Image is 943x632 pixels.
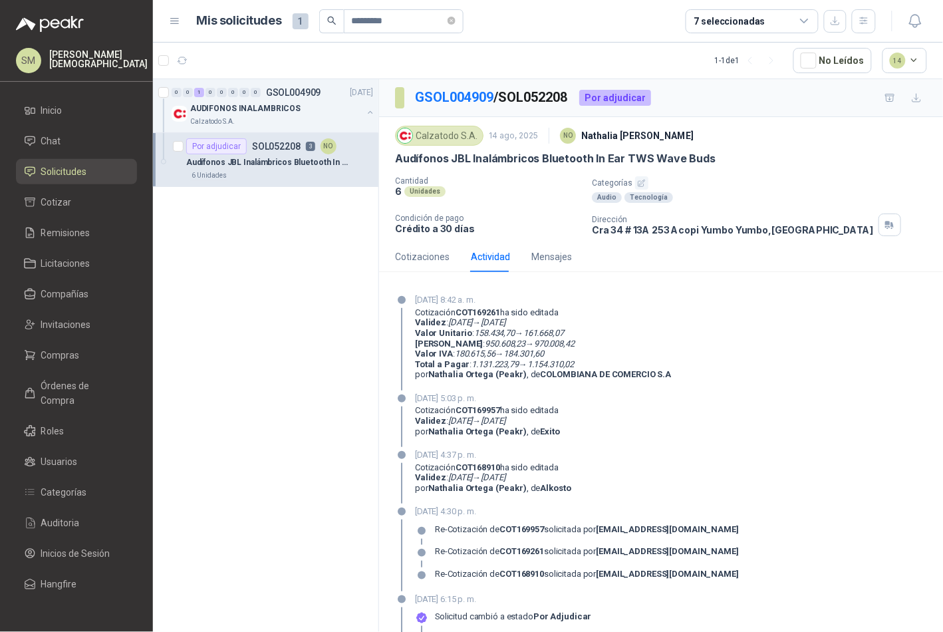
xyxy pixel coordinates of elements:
a: 0 0 1 0 0 0 0 0 GSOL004909[DATE] Company LogoAUDIFONOS INALAMBRICOSCalzatodo S.A. [172,84,376,127]
a: Invitaciones [16,312,137,337]
strong: Por adjudicar [533,611,591,621]
p: Solicitud cambió a estado [435,611,591,622]
p: [DATE] 4:30 p. m. [415,505,739,518]
span: Solicitudes [41,164,87,179]
span: close-circle [448,15,456,27]
span: Licitaciones [41,256,90,271]
span: Invitaciones [41,317,91,332]
span: Cotizar [41,195,72,210]
span: Hangfire [41,577,77,591]
a: Inicio [16,98,137,123]
em: [DATE] [448,317,472,327]
strong: [EMAIL_ADDRESS][DOMAIN_NAME] [596,569,739,579]
div: Tecnología [624,192,673,203]
img: Company Logo [398,128,412,143]
strong: Valor IVA [415,349,453,359]
strong: Valor Unitario [415,328,472,338]
button: 14 [882,48,928,73]
span: Inicios de Sesión [41,546,110,561]
strong: COT169957 [499,524,544,534]
div: Actividad [471,249,510,264]
p: SOL052208 [252,142,301,151]
p: : → [415,472,571,483]
b: Alkosto [540,483,571,493]
div: Re-Cotización de solicitada por [435,569,739,579]
img: Logo peakr [16,16,84,32]
p: / SOL052208 [415,87,569,108]
div: Re-Cotización de solicitada por [435,524,739,535]
strong: COT169261 [499,546,544,556]
div: 6 Unidades [186,170,232,181]
p: Calzatodo S.A. [190,116,235,127]
button: No Leídos [793,48,872,73]
a: Usuarios [16,449,137,474]
p: [PERSON_NAME] [DEMOGRAPHIC_DATA] [49,50,148,69]
div: Cotización ha sido editada por , de [415,462,571,494]
a: Cotizar [16,190,137,215]
span: 1 [293,13,309,29]
p: Condición de pago [395,214,581,223]
p: Audífonos JBL Inalámbricos Bluetooth In Ear TWS Wave Buds [395,152,716,166]
div: Calzatodo S.A. [395,126,483,146]
h1: Mis solicitudes [197,11,282,31]
div: 7 seleccionadas [694,14,765,29]
span: Roles [41,424,65,438]
p: [DATE] 8:42 a. m. [415,293,671,307]
img: Company Logo [172,106,188,122]
a: Órdenes de Compra [16,373,137,413]
span: close-circle [448,17,456,25]
a: Inicios de Sesión [16,541,137,566]
span: Compras [41,348,80,363]
span: Auditoria [41,516,80,530]
p: Nathalia [PERSON_NAME] [581,128,694,143]
b: Nathalia Ortega (Peakr) [428,426,527,436]
div: 0 [217,88,227,97]
span: Compañías [41,287,89,301]
em: 161.668,07 [523,328,564,338]
strong: Validez [415,317,446,327]
b: Nathalia Ortega (Peakr) [428,483,527,493]
div: SM [16,48,41,73]
p: Audífonos JBL Inalámbricos Bluetooth In Ear TWS Wave Buds [186,156,352,169]
em: 1.154.310,02 [527,359,575,369]
strong: COT168910 [456,462,500,472]
p: [DATE] 4:37 p. m. [415,448,571,462]
span: Chat [41,134,61,148]
p: GSOL004909 [266,88,321,97]
em: 1.131.223,79 [471,359,519,369]
span: Usuarios [41,454,78,469]
div: 0 [205,88,215,97]
div: Cotización ha sido editada por , de [415,307,671,380]
a: Auditoria [16,510,137,536]
em: [DATE] [481,472,505,482]
div: Mensajes [531,249,572,264]
p: [DATE] 6:15 p. m. [415,593,708,606]
div: 0 [239,88,249,97]
p: 14 ago, 2025 [489,130,538,142]
a: Compañías [16,281,137,307]
span: Remisiones [41,226,90,240]
div: Por adjudicar [186,138,247,154]
strong: [EMAIL_ADDRESS][DOMAIN_NAME] [596,546,739,556]
a: Por adjudicarSOL0522083NOAudífonos JBL Inalámbricos Bluetooth In Ear TWS Wave Buds6 Unidades [153,133,378,187]
div: 1 - 1 de 1 [715,50,783,71]
div: 1 [194,88,204,97]
p: Dirección [592,215,873,224]
p: Crédito a 30 días [395,223,581,234]
p: Categorías [592,176,938,190]
p: Cantidad [395,176,581,186]
strong: COT168910 [499,569,544,579]
p: : → [415,328,671,339]
em: [DATE] [448,416,472,426]
p: : → [415,416,560,426]
b: Exito [540,426,559,436]
div: NO [560,128,576,144]
div: 0 [183,88,193,97]
div: 0 [251,88,261,97]
div: Re-Cotización de solicitada por [435,546,739,557]
strong: Total a Pagar [415,359,470,369]
em: [DATE] [448,472,472,482]
b: Nathalia Ortega (Peakr) [428,369,527,379]
em: [DATE] [481,416,505,426]
em: 184.301,60 [504,349,545,359]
